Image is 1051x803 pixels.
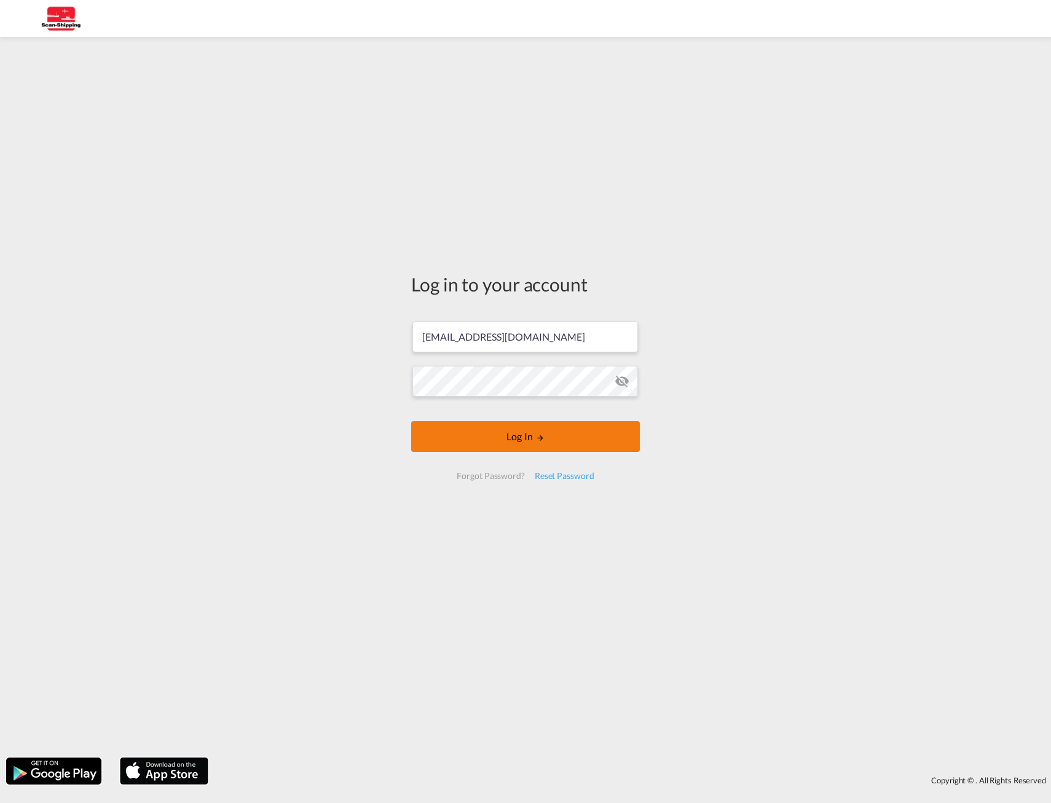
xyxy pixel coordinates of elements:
div: Copyright © . All Rights Reserved [215,770,1051,791]
img: 123b615026f311ee80dabbd30bc9e10f.jpg [18,5,101,33]
button: LOGIN [411,421,640,452]
md-icon: icon-eye-off [615,374,629,389]
div: Forgot Password? [452,465,529,487]
div: Reset Password [530,465,599,487]
div: Log in to your account [411,271,640,297]
img: apple.png [119,756,210,786]
img: google.png [5,756,103,786]
input: Enter email/phone number [412,322,638,352]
